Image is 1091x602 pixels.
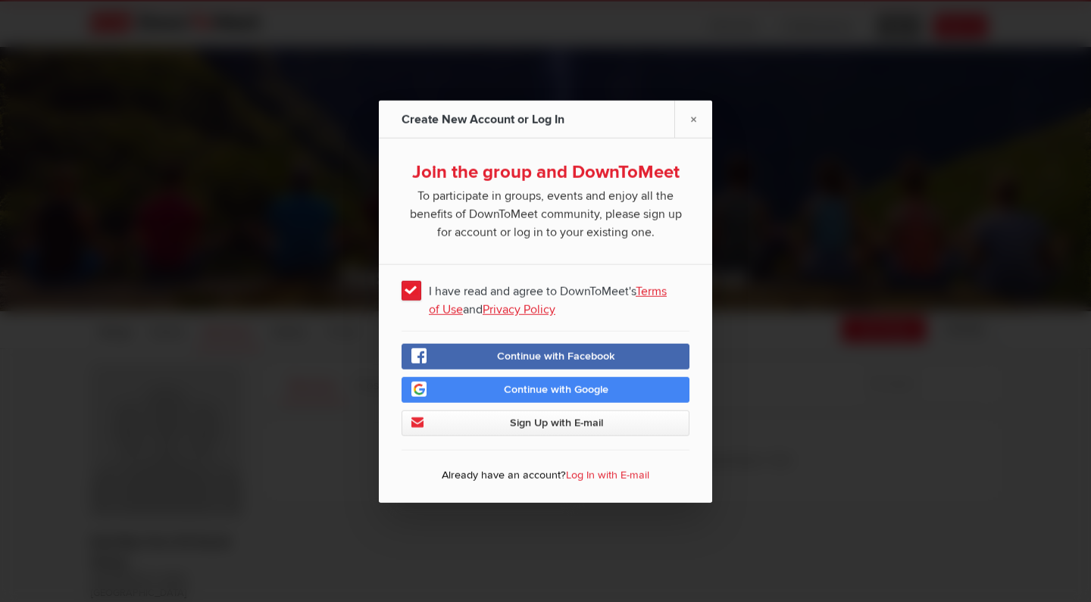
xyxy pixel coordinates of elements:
[483,301,555,317] a: Privacy Policy
[402,463,689,491] p: Already have an account?
[429,283,667,317] a: Terms of Use
[497,349,615,362] span: Continue with Facebook
[402,276,689,303] span: I have read and agree to DownToMeet's and
[504,382,608,395] span: Continue with Google
[510,416,603,429] span: Sign Up with E-mail
[402,343,689,369] a: Continue with Facebook
[402,183,689,241] span: To participate in groups, events and enjoy all the benefits of DownToMeet community, please sign ...
[674,100,712,137] a: ×
[402,161,689,183] div: Join the group and DownToMeet
[402,100,568,138] div: Create New Account or Log In
[402,410,689,435] a: Sign Up with E-mail
[566,468,649,481] a: Log In with E-mail
[402,376,689,402] a: Continue with Google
